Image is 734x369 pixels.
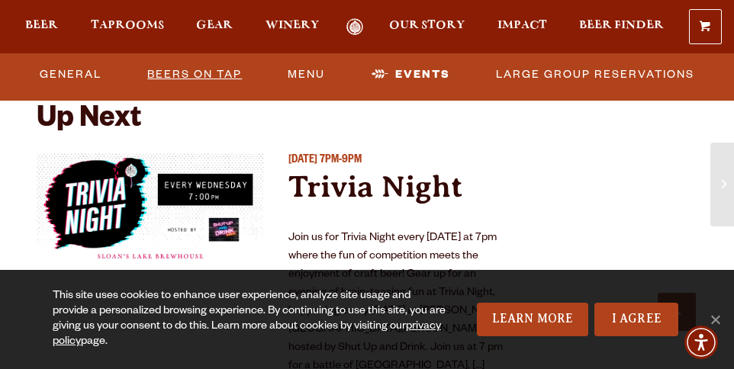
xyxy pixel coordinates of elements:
[320,155,362,167] span: 7PM-9PM
[25,18,58,36] a: Beer
[707,312,723,327] span: No
[37,153,264,267] a: View event details
[497,19,547,31] span: Impact
[497,18,547,36] a: Impact
[477,303,589,336] a: Learn More
[389,19,465,31] span: Our Story
[196,18,233,36] a: Gear
[141,57,248,92] a: Beers On Tap
[25,19,58,31] span: Beer
[579,18,664,36] a: Beer Finder
[288,169,463,204] a: Trivia Night
[53,321,441,348] a: privacy policy
[53,289,447,350] div: This site uses cookies to enhance user experience, analyze site usage and provide a personalized ...
[594,303,678,336] a: I Agree
[684,326,718,359] div: Accessibility Menu
[34,57,108,92] a: General
[196,19,233,31] span: Gear
[266,19,319,31] span: Winery
[91,19,164,31] span: Taprooms
[365,57,456,92] a: Events
[579,19,664,31] span: Beer Finder
[91,18,164,36] a: Taprooms
[288,155,317,167] span: [DATE]
[336,18,374,36] a: Odell Home
[282,57,331,92] a: Menu
[37,104,141,138] h2: Up Next
[266,18,319,36] a: Winery
[389,18,465,36] a: Our Story
[490,57,700,92] a: Large Group Reservations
